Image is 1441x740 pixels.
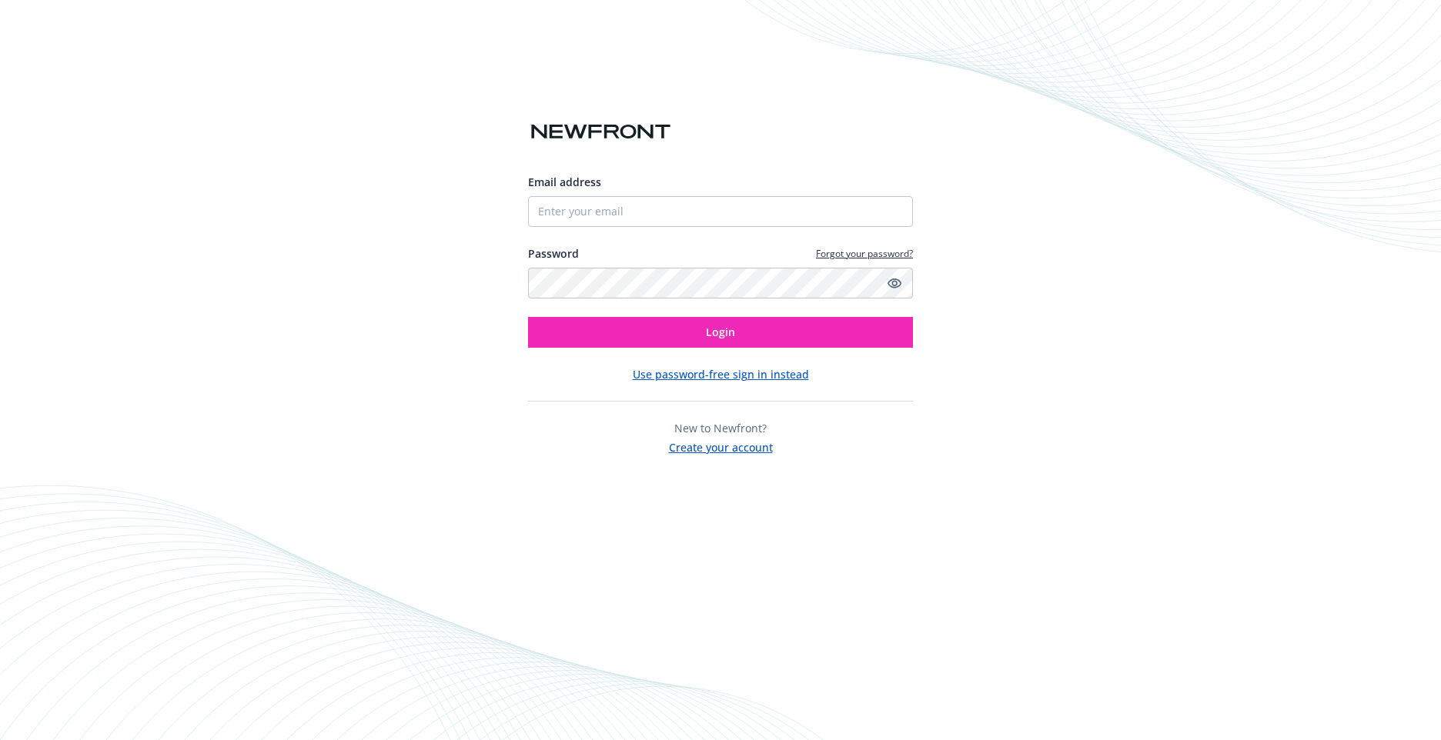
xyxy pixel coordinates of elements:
button: Login [528,317,913,348]
a: Show password [885,274,904,292]
span: Email address [528,175,601,189]
img: Newfront logo [528,118,674,145]
input: Enter your password [528,268,913,298]
span: New to Newfront? [674,421,767,435]
button: Use password-free sign in instead [633,366,809,382]
span: Login [706,325,735,339]
a: Forgot your password? [816,247,913,260]
label: Password [528,245,579,262]
input: Enter your email [528,196,913,227]
button: Create your account [669,436,773,455]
